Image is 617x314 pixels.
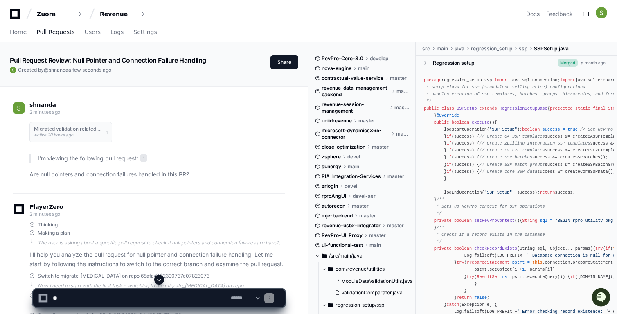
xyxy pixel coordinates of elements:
span: if [446,141,451,146]
span: devel-asr [353,193,376,199]
span: if [570,274,575,279]
span: Pylon [81,86,99,92]
span: = [550,218,552,223]
span: close-optimization [322,144,365,150]
div: The user is asking about a specific pull request to check if null pointers and connection failure... [38,239,285,246]
span: 1 [140,154,147,162]
span: true [567,127,578,132]
span: Merged [558,59,578,67]
span: regression_setup [471,45,512,52]
span: try [595,246,603,251]
div: Zuora [37,10,72,18]
img: ACg8ocK1EaMfuvJmPejFpP1H_n0zHMfi6CcZBKQ2kbFwTFs0169v-A=s96-c [10,67,16,73]
span: master [369,232,386,239]
span: // Create SSP batches [480,155,532,160]
span: Home [10,29,27,34]
span: master [387,222,404,229]
button: Migrated validation related method to ZUADF method and migrated RORD test casesActive 20 hours ago1 [29,122,112,142]
span: main [358,65,369,72]
span: src [422,45,430,52]
span: "SSP Setup" [489,127,517,132]
span: Switch to migrate_[MEDICAL_DATA] on repo 68afad422390737e07823073 [38,273,209,279]
span: shnanda [29,102,56,108]
a: Docs [526,10,540,18]
div: Regression setup [433,60,474,66]
span: import [495,78,510,83]
span: extends [480,106,497,111]
span: mje-backend [322,212,353,219]
a: Home [10,23,27,42]
a: Users [85,23,101,42]
span: pstmt [512,260,525,265]
span: Created by [18,67,111,73]
a: Logs [110,23,124,42]
span: ssp [519,45,527,52]
span: devel [345,183,357,190]
button: Share [270,55,298,69]
img: ACg8ocK1EaMfuvJmPejFpP1H_n0zHMfi6CcZBKQ2kbFwTFs0169v-A=s96-c [596,7,607,18]
span: main [348,163,359,170]
span: rs [502,274,507,279]
span: rproAngUI [322,193,346,199]
span: (String sql, Object... params) [517,246,593,251]
span: ResultSet [477,274,499,279]
span: RegressionSetupBase [500,106,547,111]
span: Thinking [38,221,58,228]
span: zsphere [322,154,341,160]
span: 2 minutes ago [29,211,60,217]
span: final [593,106,606,111]
span: // Create QA SSP templates [480,134,545,139]
p: Are null pointers and connection failures handled in this PR? [29,170,285,179]
span: main [437,45,448,52]
span: master [358,117,375,124]
p: I'll help you analyze the pull request for null pointer and connection failure handling. Let me s... [29,250,285,269]
span: master [372,144,389,150]
span: // Create FV E2E templates [480,148,545,153]
span: RevPro-Core-3.0 [322,55,363,62]
span: Making a plan [38,230,70,236]
span: /src/main/java [329,253,363,259]
span: if [446,162,451,167]
span: if [606,246,610,251]
span: sql [540,218,547,223]
button: Revenue [97,7,149,21]
span: 1 [106,129,108,136]
span: try [457,260,464,265]
span: = [527,260,530,265]
span: sunergy [322,163,341,170]
span: Users [85,29,101,34]
span: uniidrevenue [322,117,352,124]
span: if [446,134,451,139]
span: if [446,155,451,160]
span: shnanda [49,67,68,73]
a: Pull Requests [36,23,74,42]
span: RevPro-UI-Proxy [322,232,363,239]
span: boolean [454,218,472,223]
span: protected [550,106,572,111]
img: ACg8ocK1EaMfuvJmPejFpP1H_n0zHMfi6CcZBKQ2kbFwTFs0169v-A=s96-c [13,102,25,114]
span: import [560,78,575,83]
svg: Directory [322,251,327,261]
span: success [543,127,560,132]
div: Start new chat [28,61,134,69]
img: PlayerZero [8,8,25,25]
span: // Create SSP batch groups [480,162,545,167]
span: return [540,190,555,195]
span: RIA-Integration-Services [322,173,381,180]
span: if [446,169,451,174]
span: boolean [452,120,469,125]
span: a few seconds ago [68,67,111,73]
span: setRevProContext [474,218,515,223]
button: Start new chat [139,63,149,73]
div: Revenue [100,10,135,18]
span: "SSP Setup" [484,190,512,195]
span: main [369,242,381,248]
span: Active 20 hours ago [34,132,73,137]
span: master [396,88,410,95]
span: java [455,45,464,52]
span: this [532,260,543,265]
span: master [394,104,410,111]
span: 1 [522,267,525,272]
iframe: Open customer support [591,287,613,309]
